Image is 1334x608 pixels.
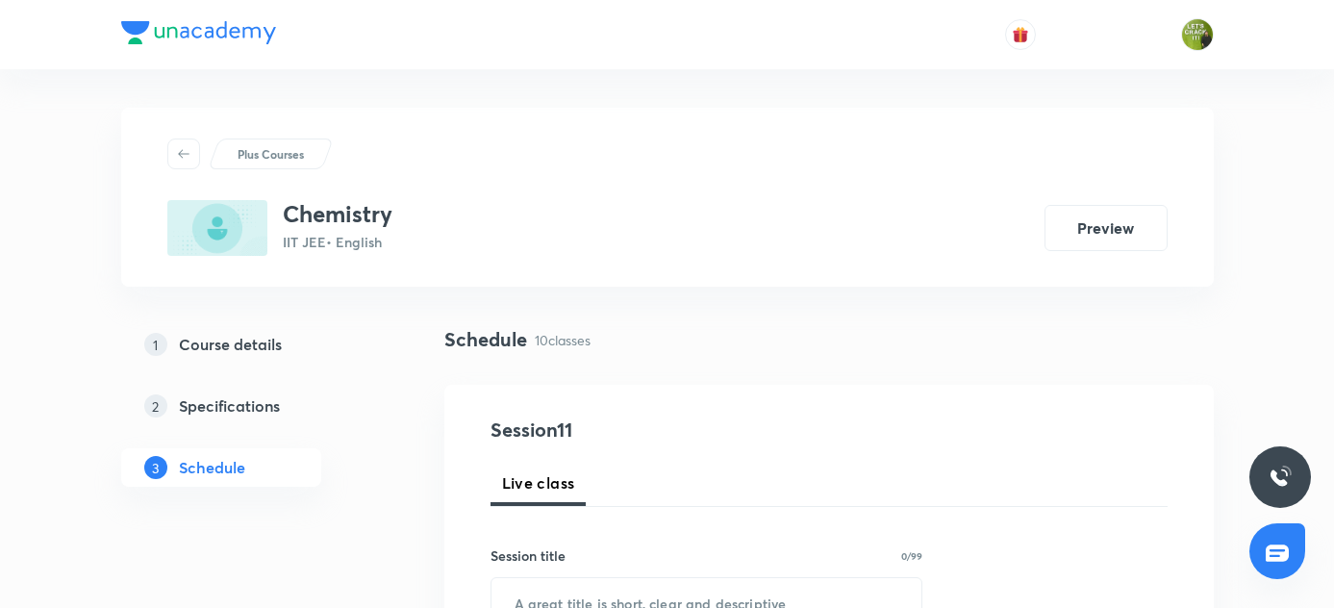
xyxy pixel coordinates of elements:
a: 2Specifications [121,387,383,425]
p: 10 classes [535,330,591,350]
p: Plus Courses [238,145,304,163]
a: Company Logo [121,21,276,49]
img: ttu [1269,466,1292,489]
h6: Session title [491,545,566,566]
img: avatar [1012,26,1029,43]
h4: Session 11 [491,416,842,444]
p: 3 [144,456,167,479]
img: Gaurav Uppal [1181,18,1214,51]
h3: Chemistry [283,200,392,228]
button: avatar [1005,19,1036,50]
img: 7E6CA6B8-76D5-4210-8FDE-3F315D01499A_plus.png [167,200,267,256]
h5: Course details [179,333,282,356]
span: Live class [502,471,575,494]
p: IIT JEE • English [283,232,392,252]
p: 1 [144,333,167,356]
h5: Schedule [179,456,245,479]
a: 1Course details [121,325,383,364]
h5: Specifications [179,394,280,418]
h4: Schedule [444,325,527,354]
p: 2 [144,394,167,418]
p: 0/99 [901,551,922,561]
img: Company Logo [121,21,276,44]
button: Preview [1045,205,1168,251]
